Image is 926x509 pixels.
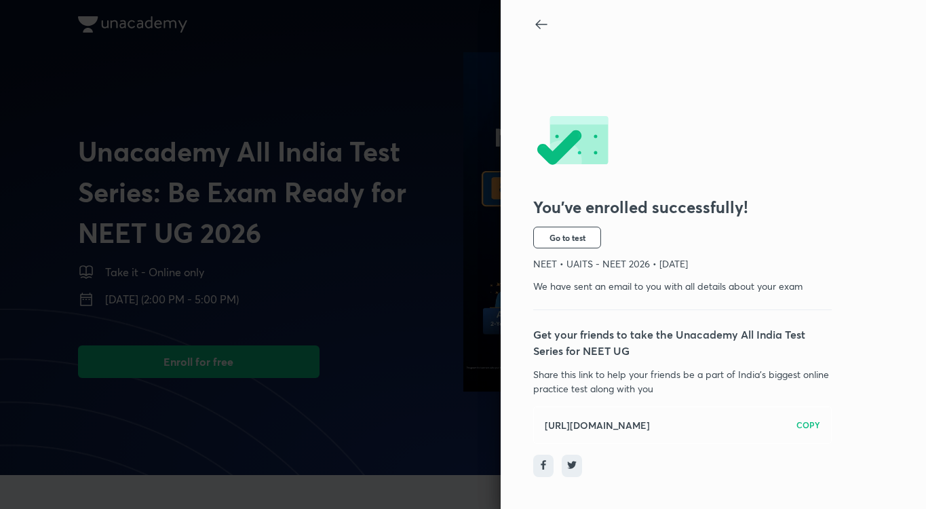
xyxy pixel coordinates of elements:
button: Go to test [533,227,601,248]
p: NEET • UAITS - NEET 2026 • [DATE] [533,257,832,271]
p: Share this link to help your friends be a part of India’s biggest online practice test along with... [533,367,832,396]
span: Go to test [549,232,585,243]
img: - [533,116,611,168]
h6: COPY [796,419,820,431]
p: We have sent an email to you with all details about your exam [533,279,832,293]
h6: [URL][DOMAIN_NAME] [545,418,650,432]
p: Get your friends to take the Unacademy All India Test Series for NEET UG [533,326,832,359]
h3: You’ve enrolled successfully! [533,197,832,217]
